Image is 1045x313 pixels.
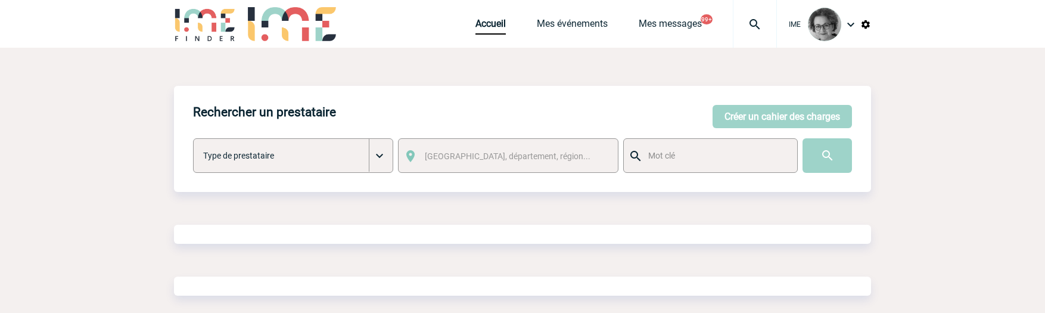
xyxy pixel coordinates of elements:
img: IME-Finder [174,7,236,41]
span: IME [789,20,801,29]
a: Mes messages [639,18,702,35]
h4: Rechercher un prestataire [193,105,336,119]
a: Mes événements [537,18,608,35]
button: 99+ [701,14,713,24]
input: Submit [803,138,852,173]
input: Mot clé [645,148,786,163]
img: 101028-0.jpg [808,8,841,41]
a: Accueil [475,18,506,35]
span: [GEOGRAPHIC_DATA], département, région... [425,151,590,161]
